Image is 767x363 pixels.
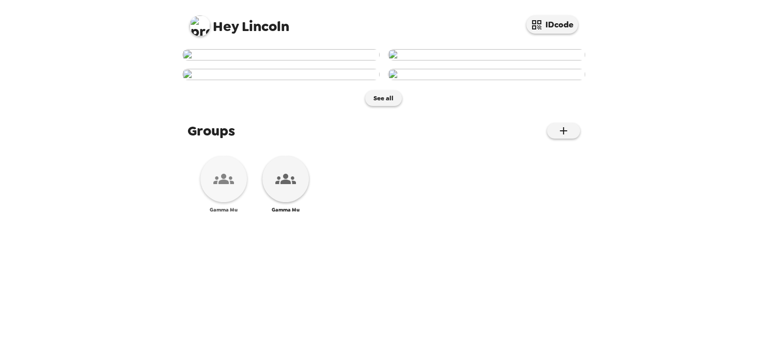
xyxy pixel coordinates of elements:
[213,17,239,36] span: Hey
[388,49,585,61] img: user-256442
[187,122,235,140] span: Groups
[365,90,402,106] button: See all
[272,206,300,213] span: Gamma Mu
[190,10,289,34] span: Lincoln
[182,69,380,80] img: user-239314
[526,16,578,34] button: IDcode
[190,16,210,36] img: profile pic
[182,49,380,61] img: user-256582
[210,206,238,213] span: Gamma Mu
[388,69,585,80] img: user-239169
